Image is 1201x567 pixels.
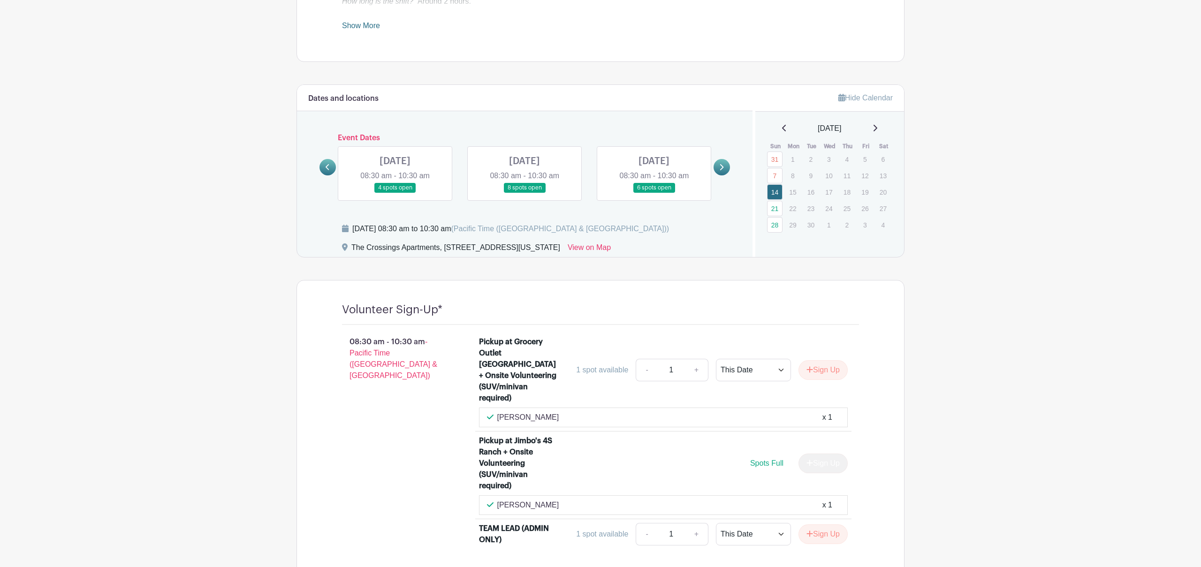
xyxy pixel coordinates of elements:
[479,336,560,404] div: Pickup at Grocery Outlet [GEOGRAPHIC_DATA] + Onsite Volunteering (SUV/minivan required)
[767,184,783,200] a: 14
[352,223,669,234] div: [DATE] 08:30 am to 10:30 am
[821,152,836,166] p: 3
[342,22,380,33] a: Show More
[576,364,628,376] div: 1 spot available
[803,218,819,232] p: 30
[822,412,832,423] div: x 1
[327,333,464,385] p: 08:30 am - 10:30 am
[785,218,800,232] p: 29
[857,218,873,232] p: 3
[857,142,875,151] th: Fri
[767,201,783,216] a: 21
[875,218,891,232] p: 4
[767,142,785,151] th: Sun
[821,142,839,151] th: Wed
[785,185,800,199] p: 15
[818,123,841,134] span: [DATE]
[336,134,714,143] h6: Event Dates
[803,152,819,166] p: 2
[875,152,891,166] p: 6
[839,185,855,199] p: 18
[838,94,893,102] a: Hide Calendar
[803,185,819,199] p: 16
[839,168,855,183] p: 11
[568,242,611,257] a: View on Map
[803,201,819,216] p: 23
[451,225,669,233] span: (Pacific Time ([GEOGRAPHIC_DATA] & [GEOGRAPHIC_DATA]))
[479,435,560,491] div: Pickup at Jimbo's 4S Ranch + Onsite Volunteering (SUV/minivan required)
[839,142,857,151] th: Thu
[750,459,783,467] span: Spots Full
[785,168,800,183] p: 8
[857,185,873,199] p: 19
[636,359,657,381] a: -
[576,529,628,540] div: 1 spot available
[685,359,708,381] a: +
[767,151,783,167] a: 31
[821,185,836,199] p: 17
[685,523,708,545] a: +
[350,7,859,18] li: 8:45 am: Volunteer shifts to pickup food at the grocery store or set up onsite (8:30 a.m. for Gro...
[767,217,783,233] a: 28
[636,523,657,545] a: -
[839,152,855,166] p: 4
[803,168,819,183] p: 9
[497,412,559,423] p: [PERSON_NAME]
[479,523,560,545] div: TEAM LEAD (ADMIN ONLY)
[821,168,836,183] p: 10
[822,499,832,511] div: x 1
[875,201,891,216] p: 27
[497,499,559,511] p: [PERSON_NAME]
[798,524,848,544] button: Sign Up
[857,168,873,183] p: 12
[821,218,836,232] p: 1
[767,168,783,183] a: 7
[351,242,560,257] div: The Crossings Apartments, [STREET_ADDRESS][US_STATE]
[308,94,379,103] h6: Dates and locations
[784,142,803,151] th: Mon
[803,142,821,151] th: Tue
[798,360,848,380] button: Sign Up
[839,201,855,216] p: 25
[857,152,873,166] p: 5
[785,152,800,166] p: 1
[875,168,891,183] p: 13
[857,201,873,216] p: 26
[821,201,836,216] p: 24
[875,142,893,151] th: Sat
[342,303,442,317] h4: Volunteer Sign-Up*
[875,185,891,199] p: 20
[785,201,800,216] p: 22
[839,218,855,232] p: 2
